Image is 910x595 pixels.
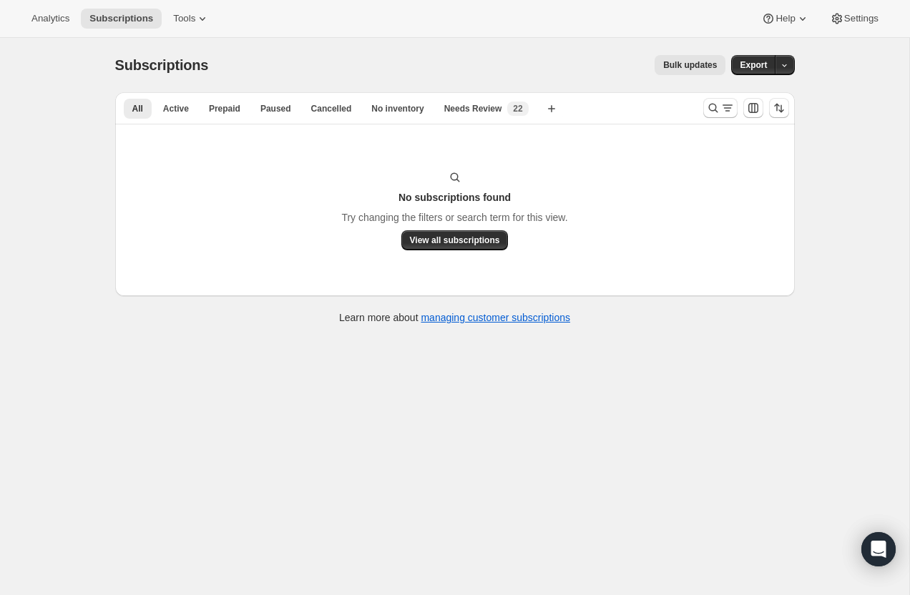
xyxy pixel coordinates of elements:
button: Settings [821,9,887,29]
p: Try changing the filters or search term for this view. [341,210,567,225]
button: Analytics [23,9,78,29]
span: All [132,103,143,114]
button: Sort the results [769,98,789,118]
span: Cancelled [311,103,352,114]
button: Create new view [540,99,563,119]
span: Needs Review [444,103,502,114]
button: Customize table column order and visibility [743,98,763,118]
button: Search and filter results [703,98,738,118]
h3: No subscriptions found [398,190,511,205]
span: Subscriptions [89,13,153,24]
p: Learn more about [339,310,570,325]
span: View all subscriptions [410,235,500,246]
span: Paused [260,103,291,114]
span: Analytics [31,13,69,24]
span: Settings [844,13,879,24]
span: No inventory [371,103,424,114]
span: Help [776,13,795,24]
span: Export [740,59,767,71]
button: Bulk updates [655,55,725,75]
a: managing customer subscriptions [421,312,570,323]
span: Bulk updates [663,59,717,71]
button: Help [753,9,818,29]
div: Open Intercom Messenger [861,532,896,566]
span: 22 [513,103,522,114]
span: Active [163,103,189,114]
span: Subscriptions [115,57,209,73]
button: Tools [165,9,218,29]
button: View all subscriptions [401,230,509,250]
span: Tools [173,13,195,24]
span: Prepaid [209,103,240,114]
button: Export [731,55,776,75]
button: Subscriptions [81,9,162,29]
